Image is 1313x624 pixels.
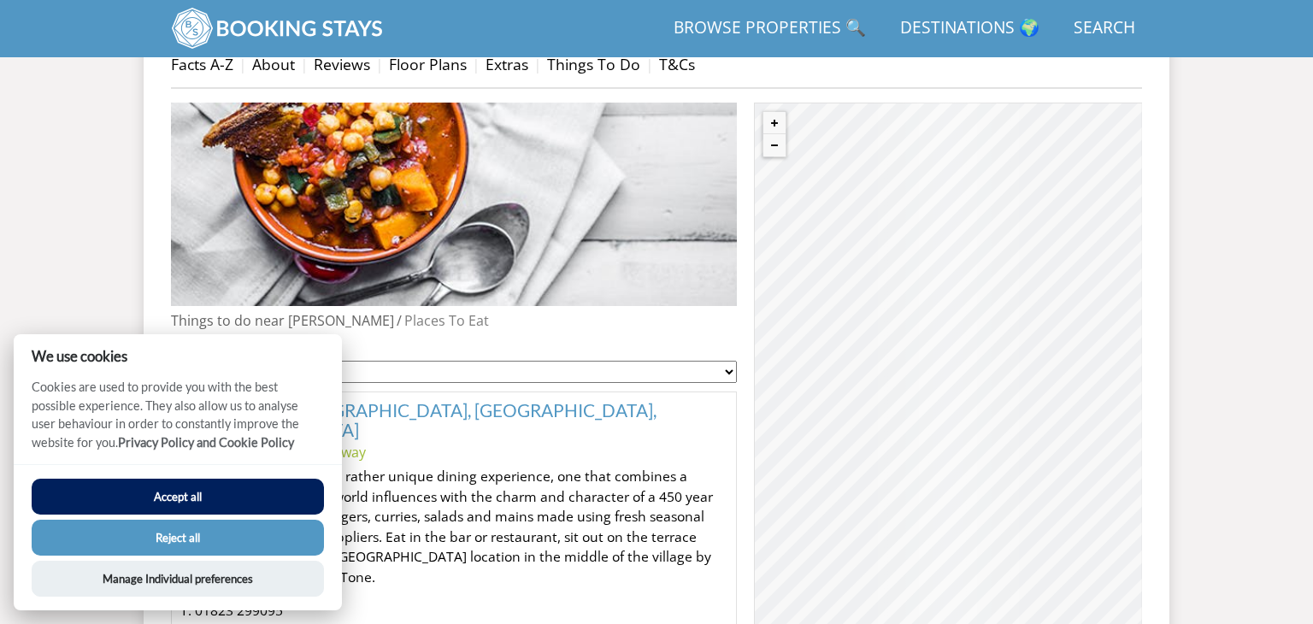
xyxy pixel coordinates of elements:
a: The Rock Inn, [GEOGRAPHIC_DATA], [GEOGRAPHIC_DATA], [GEOGRAPHIC_DATA] [180,399,656,440]
h2: We use cookies [14,348,342,364]
p: T: 01823 299095 [180,601,727,621]
button: Manage Individual preferences [32,561,324,597]
button: Accept all [32,479,324,515]
button: Zoom out [763,134,786,156]
button: Reject all [32,520,324,556]
a: Search [1067,9,1142,48]
p: The Rock Inn brings you a rather unique dining experience, one that combines a varied modern menu... [180,467,727,587]
a: Things To Do [547,54,640,74]
a: Destinations 🌍 [893,9,1046,48]
a: T&Cs [659,54,695,74]
a: Places To Eat [404,311,489,330]
a: Reviews [314,54,370,74]
h1: Places To Eat [171,331,737,361]
a: Facts A-Z [171,54,233,74]
a: Extras [486,54,528,74]
button: Zoom in [763,112,786,134]
a: Things to do near [PERSON_NAME] [171,311,394,330]
p: Cookies are used to provide you with the best possible experience. They also allow us to analyse ... [14,378,342,464]
a: About [252,54,295,74]
img: BookingStays [171,7,385,50]
a: Browse Properties 🔍 [667,9,873,48]
a: Privacy Policy and Cookie Policy [118,435,294,450]
a: Floor Plans [389,54,467,74]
